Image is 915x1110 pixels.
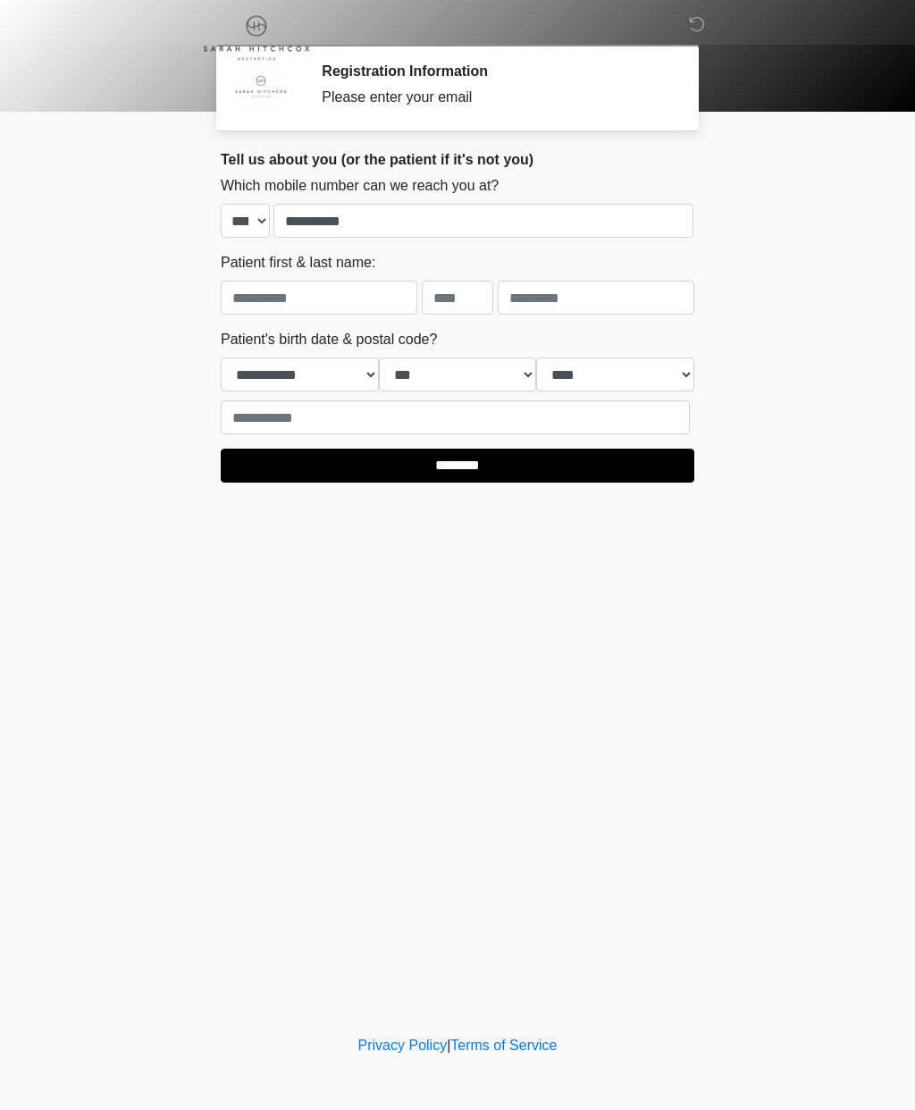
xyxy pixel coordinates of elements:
[234,63,288,116] img: Agent Avatar
[447,1038,450,1053] a: |
[358,1038,448,1053] a: Privacy Policy
[322,87,667,108] div: Please enter your email
[221,252,375,273] label: Patient first & last name:
[221,329,437,350] label: Patient's birth date & postal code?
[221,175,499,197] label: Which mobile number can we reach you at?
[221,151,694,168] h2: Tell us about you (or the patient if it's not you)
[203,13,310,61] img: Sarah Hitchcox Aesthetics Logo
[450,1038,557,1053] a: Terms of Service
